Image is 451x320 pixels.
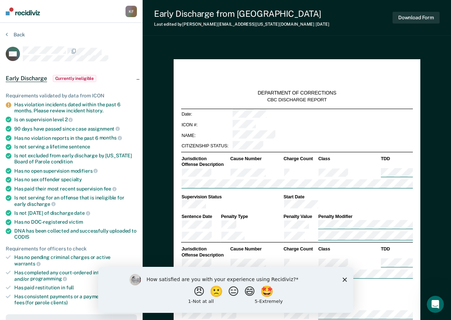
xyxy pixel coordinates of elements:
td: ICON #: [181,120,232,130]
div: Has consistent payments or a payment plan for court fees (for parole [14,294,137,306]
img: Recidiviz [6,7,40,15]
div: Has paid restitution in [14,285,137,291]
th: Start Date [283,284,412,290]
th: Cause Number [230,156,283,162]
th: Charge Count [283,156,317,162]
td: CITIZENSHIP STATUS: [181,141,232,151]
iframe: Intercom live chat [427,296,444,313]
div: DEPARTMENT OF CORRECTIONS [257,90,336,96]
td: NAME: [181,130,232,141]
span: specialty [61,177,82,182]
div: Is not serving for an offense that is ineligible for early [14,195,137,207]
span: assignment [88,126,120,132]
span: sentence [69,144,90,149]
th: TDD [380,246,412,252]
th: Jurisdiction [181,246,230,252]
span: Early Discharge [6,75,47,82]
div: Is not excluded from early discharge by [US_STATE] Board of Parole [14,153,137,165]
th: Penalty Value [283,214,317,220]
div: CBC DISCHARGE REPORT [267,97,327,103]
th: Penalty Modifier [318,304,413,310]
span: fee [104,186,117,192]
div: Is not [DATE] of discharge [14,210,137,216]
div: Has violation incidents dated within the past 6 months. Please review incident history. [14,102,137,114]
span: modifiers [71,168,98,174]
div: Has paid their most recent supervision [14,186,137,192]
span: warrants [14,261,41,266]
span: full [66,285,74,290]
div: Requirements validated by data from ICON [6,93,137,99]
th: Sentence Date [181,214,220,220]
div: Has no violation reports in the past 6 [14,135,137,141]
th: Cause Number [230,246,283,252]
th: Jurisdiction [181,156,230,162]
div: Is on supervision level [14,116,137,123]
div: Last edited by [PERSON_NAME][EMAIL_ADDRESS][US_STATE][DOMAIN_NAME] [154,22,329,27]
div: 90 days have passed since case [14,126,137,132]
th: Offense Description [181,252,230,258]
td: Date: [181,109,232,120]
th: Offense Description [181,162,230,168]
div: Requirements for officers to check [6,246,137,252]
span: Currently ineligible [53,75,97,82]
th: Class [318,246,380,252]
span: programming [30,276,67,281]
th: TDD [380,156,412,162]
span: discharge [27,201,56,207]
th: Penalty Type [220,214,283,220]
div: Early Discharge from [GEOGRAPHIC_DATA] [154,9,329,19]
th: Start Date [283,194,412,200]
span: months [99,135,122,141]
div: Has no DOC-registered [14,219,137,225]
div: Has no sex offender [14,177,137,183]
div: Has no pending criminal charges or active [14,254,137,266]
th: Supervision Status [181,194,283,200]
button: Download Form [393,12,440,24]
div: Has no open supervision [14,168,137,174]
button: KF [125,6,137,17]
span: CODIS [14,234,29,240]
span: clients) [51,300,68,305]
th: Class [318,156,380,162]
div: Has completed any court-ordered interventions and/or [14,270,137,282]
iframe: Survey by Kim from Recidiviz [98,267,353,313]
div: DNA has been collected and successfully uploaded to [14,228,137,240]
span: [DATE] [316,22,329,27]
span: condition [51,159,73,164]
th: Penalty Modifier [318,214,413,220]
span: date [74,210,90,216]
th: Charge Count [283,246,317,252]
span: victim [69,219,83,225]
div: K F [125,6,137,17]
div: Is not serving a lifetime [14,144,137,150]
span: 2 [65,117,73,122]
button: Back [6,31,25,38]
